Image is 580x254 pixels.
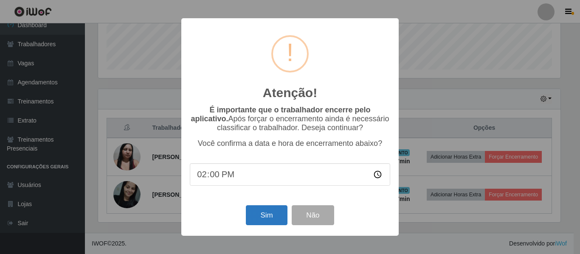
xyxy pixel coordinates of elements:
button: Sim [246,205,287,225]
h2: Atenção! [263,85,317,100]
b: É importante que o trabalhador encerre pelo aplicativo. [191,106,370,123]
p: Após forçar o encerramento ainda é necessário classificar o trabalhador. Deseja continuar? [190,106,390,132]
button: Não [292,205,334,225]
p: Você confirma a data e hora de encerramento abaixo? [190,139,390,148]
